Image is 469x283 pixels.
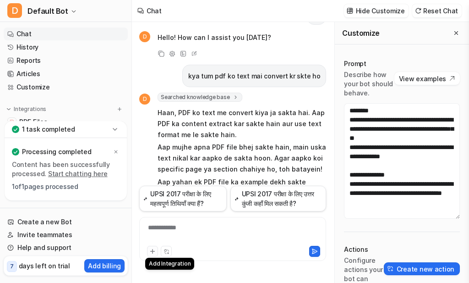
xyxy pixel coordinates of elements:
[158,107,326,140] p: Haan, PDF ko text me convert kiya ja sakta hai. Aap PDF ka content extract kar sakte hain aur use...
[116,106,123,112] img: menu_add.svg
[4,54,128,67] a: Reports
[387,266,394,272] img: create-action-icon.svg
[415,7,421,14] img: reset
[12,182,120,191] p: 1 of 1 pages processed
[4,81,128,94] a: Customize
[48,170,108,178] a: Start chatting here
[384,262,460,275] button: Create new action
[4,216,128,228] a: Create a new Bot
[27,5,68,17] span: Default Bot
[145,258,194,270] div: Add Integration
[22,147,91,156] p: Processing completed
[139,186,227,211] button: UPSI 2017 परीक्षा के लिए महत्वपूर्ण तिथियाँ क्या हैं?
[356,6,405,16] p: Hide Customize
[4,116,128,128] a: PDF FilesPDF Files
[158,32,271,43] p: Hello! How can I assist you [DATE]?
[230,186,326,211] button: UPSI 2017 परीक्षा के लिए उत्तर कुंजी कहाँ मिल सकती है?
[22,125,75,134] p: 1 task completed
[84,259,125,272] button: Add billing
[158,142,326,175] p: Aap mujhe apna PDF file bhej sakte hain, main uska text nikal kar aapko de sakta hoon. Agar aapko...
[7,3,22,18] span: D
[19,261,70,271] p: days left on trial
[347,7,353,14] img: customize
[4,67,128,80] a: Articles
[12,160,120,178] p: Content has been successfully processed.
[412,4,462,17] button: Reset Chat
[4,105,49,114] button: Integrations
[394,72,460,85] button: View examples
[344,4,409,17] button: Hide Customize
[4,241,128,254] a: Help and support
[4,228,128,241] a: Invite teammates
[139,31,150,42] span: D
[88,261,121,271] p: Add billing
[4,28,128,40] a: Chat
[139,94,150,105] span: D
[344,59,394,68] p: Prompt
[19,117,47,127] span: PDF Files
[147,6,162,16] div: Chat
[4,41,128,54] a: History
[188,71,320,82] p: kya tum pdf ko text mai convert kr skte ho
[158,93,242,102] span: Searched knowledge base
[158,177,326,199] p: Aap yahan ek PDF file ka example dekh sakte hain:
[5,106,12,112] img: expand menu
[14,105,46,113] p: Integrations
[342,28,379,38] h2: Customize
[10,262,14,271] p: 7
[344,245,383,254] p: Actions
[451,28,462,39] button: Close flyout
[9,119,15,125] img: PDF Files
[344,70,394,98] p: Describe how your bot should behave.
